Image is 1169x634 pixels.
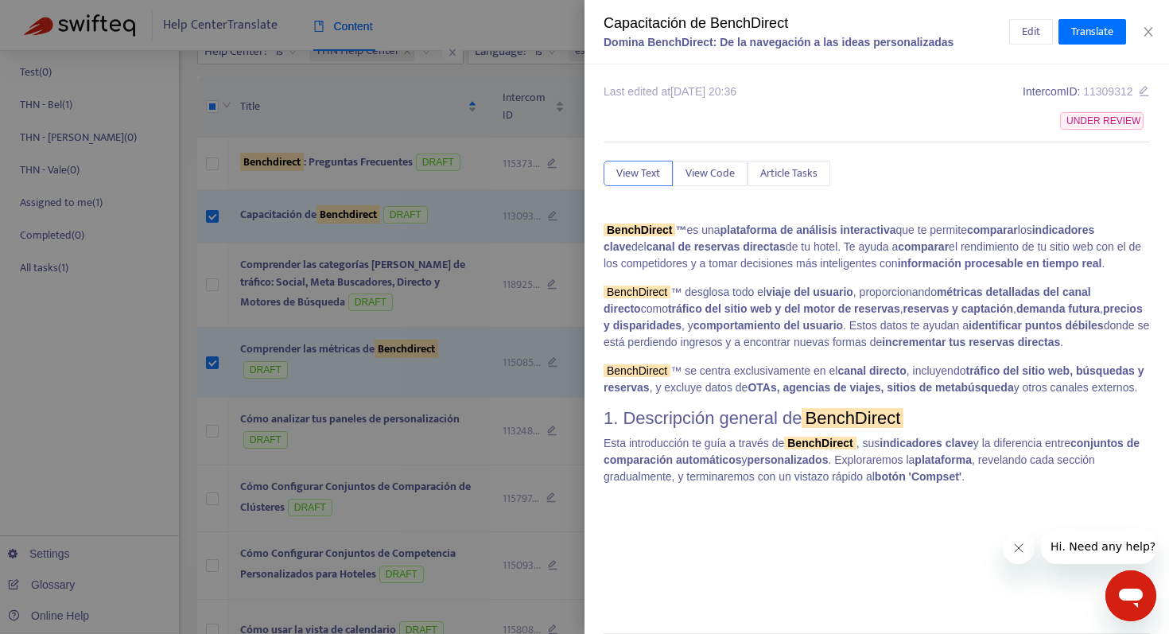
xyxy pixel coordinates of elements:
[604,13,1009,34] div: Capacitación de BenchDirect
[604,435,1150,485] p: Esta introducción te guía a través de , sus y la diferencia entre y . Exploraremos la , revelando...
[1041,529,1156,564] iframe: Message from company
[604,286,670,298] sqkw: BenchDirect
[1060,112,1144,130] span: UNDER REVIEW
[1023,84,1150,100] div: Intercom ID:
[967,224,1018,236] b: comparar
[784,437,856,449] sqkw: BenchDirect
[1105,570,1156,621] iframe: Button to launch messaging window
[898,257,1102,270] b: información procesable en tiempo real
[720,224,896,236] b: plataforma de análisis interactiva
[969,319,1104,332] b: identificar puntos débiles
[604,161,673,186] button: View Text
[802,408,903,428] sqkw: BenchDirect
[604,224,675,236] sqkw: BenchDirect
[647,240,786,253] b: canal de reservas directas
[1003,532,1035,564] iframe: Close message
[748,453,829,466] b: personalizados
[903,302,1014,315] b: reservas y captación
[604,302,1143,332] b: precios y disparidades
[748,161,830,186] button: Article Tasks
[760,165,818,182] span: Article Tasks
[604,284,1150,351] p: ™ desglosa todo el , proporcionando como , , , , y . Estos datos te ayudan a donde se está perdie...
[616,165,660,182] span: View Text
[1022,23,1040,41] span: Edit
[604,34,1009,51] div: Domina BenchDirect: De la navegación a las ideas personalizadas
[1016,302,1100,315] b: demanda futura
[1071,23,1113,41] span: Translate
[837,364,906,377] b: canal directo
[668,302,900,315] b: tráfico del sitio web y del motor de reservas
[1058,19,1126,45] button: Translate
[1083,85,1132,98] span: 11309312
[604,84,736,100] div: Last edited at [DATE] 20:36
[673,161,748,186] button: View Code
[882,336,1060,348] b: incrementar tus reservas directas
[875,470,961,483] b: botón 'Compset'
[604,363,1150,396] p: ™ se centra exclusivamente en el , incluyendo , y excluye datos de y otros canales externos.
[685,165,735,182] span: View Code
[880,437,973,449] b: indicadores clave
[604,364,1144,394] b: tráfico del sitio web, búsquedas y reservas
[748,381,1013,394] b: OTAs, agencias de viajes, sitios de metabúsqueda
[1009,19,1053,45] button: Edit
[604,437,1140,466] b: conjuntos de comparación automáticos
[898,240,949,253] b: comparar
[604,364,670,377] sqkw: BenchDirect
[604,224,686,236] b: ™
[604,222,1150,272] p: es una que te permite los del de tu hotel. Te ayuda a el rendimiento de tu sitio web con el de lo...
[693,319,843,332] b: comportamiento del usuario
[1142,25,1155,38] span: close
[766,286,853,298] b: viaje del usuario
[915,453,972,466] b: plataforma
[604,408,1150,429] h1: 1. Descripción general de
[1137,25,1159,40] button: Close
